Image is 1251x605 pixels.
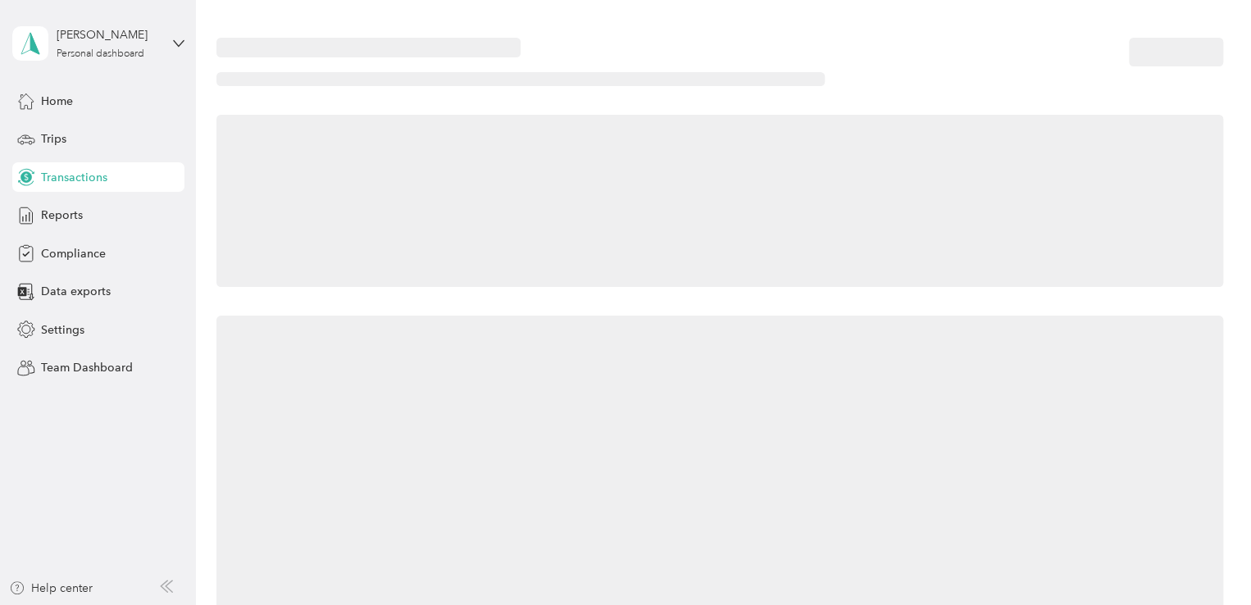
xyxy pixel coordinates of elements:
[9,580,93,597] button: Help center
[41,169,107,186] span: Transactions
[41,359,133,376] span: Team Dashboard
[41,283,111,300] span: Data exports
[41,321,84,339] span: Settings
[1159,513,1251,605] iframe: Everlance-gr Chat Button Frame
[41,93,73,110] span: Home
[57,49,144,59] div: Personal dashboard
[41,245,106,262] span: Compliance
[41,130,66,148] span: Trips
[41,207,83,224] span: Reports
[57,26,159,43] div: [PERSON_NAME]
